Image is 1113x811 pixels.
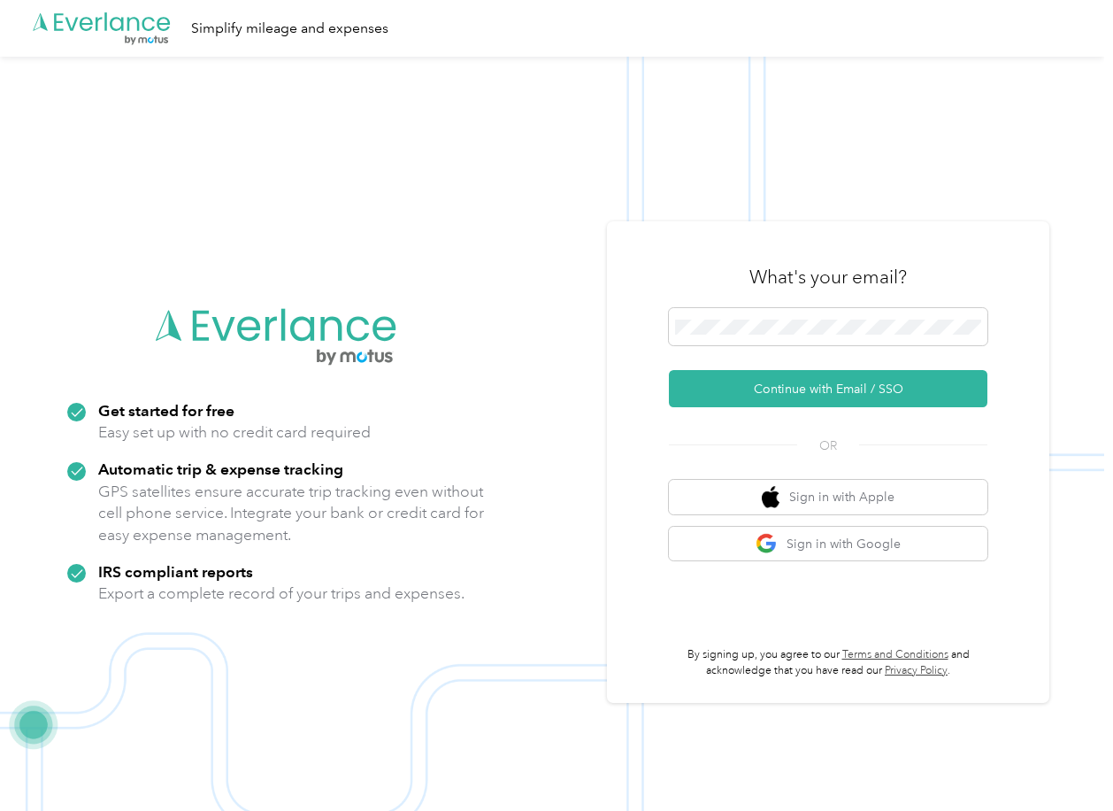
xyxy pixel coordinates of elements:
img: apple logo [762,486,779,508]
iframe: Everlance-gr Chat Button Frame [1014,712,1113,811]
div: Simplify mileage and expenses [191,18,388,40]
h3: What's your email? [749,265,907,290]
button: google logoSign in with Google [669,527,987,561]
p: Export a complete record of your trips and expenses. [98,583,464,605]
p: GPS satellites ensure accurate trip tracking even without cell phone service. Integrate your bank... [98,481,485,546]
img: google logo [756,533,778,555]
strong: Automatic trip & expense tracking [98,460,343,478]
button: apple logoSign in with Apple [669,480,987,514]
button: Continue with Email / SSO [669,370,987,407]
p: Easy set up with no credit card required [98,421,371,444]
a: Privacy Policy [885,664,948,677]
a: Terms and Conditions [842,648,948,661]
p: By signing up, you agree to our and acknowledge that you have read our . [669,647,987,678]
strong: IRS compliant reports [98,562,253,581]
strong: Get started for free [98,401,234,420]
span: OR [797,436,859,455]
